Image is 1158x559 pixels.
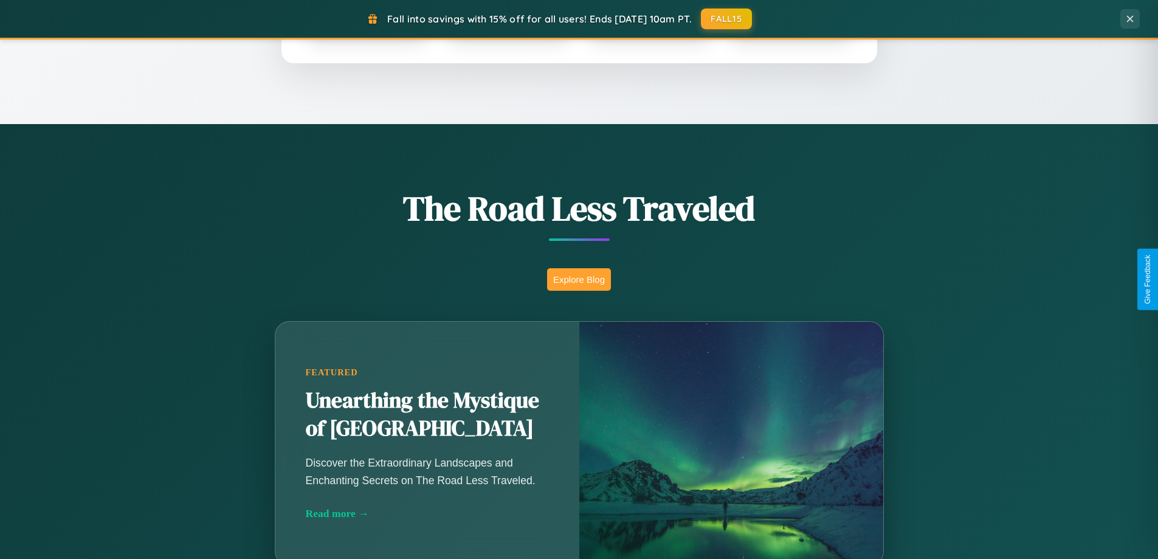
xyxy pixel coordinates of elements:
p: Discover the Extraordinary Landscapes and Enchanting Secrets on The Road Less Traveled. [306,454,549,488]
h1: The Road Less Traveled [215,185,944,232]
div: Read more → [306,507,549,520]
span: Fall into savings with 15% off for all users! Ends [DATE] 10am PT. [387,13,692,25]
div: Featured [306,367,549,378]
button: Explore Blog [547,268,611,291]
div: Give Feedback [1143,255,1152,304]
button: FALL15 [701,9,752,29]
h2: Unearthing the Mystique of [GEOGRAPHIC_DATA] [306,387,549,443]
